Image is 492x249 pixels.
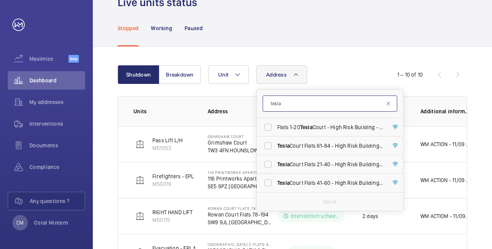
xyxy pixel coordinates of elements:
p: Grimshaw Court [208,139,258,147]
p: Stopped [118,24,138,32]
button: Unit [208,65,249,84]
span: Dashboard [29,77,85,84]
p: Intervention scheduled [290,212,340,220]
span: Maximize [29,55,68,63]
span: Compliance [29,163,85,171]
img: elevator.svg [135,140,145,149]
span: Unit [218,72,228,78]
p: 116 Printworks Apartments Flats 1-65 - High Risk Building [208,170,273,175]
p: SE5 9PZ [GEOGRAPHIC_DATA] [208,182,273,190]
span: Documents [29,142,85,149]
p: RIGHT HAND LIFT [152,208,193,216]
span: Beta [68,55,79,63]
span: Court Flats 41-60 - High Risk Building - [STREET_ADDRESS] [277,179,384,187]
p: Paused [184,24,203,32]
p: Units [133,107,195,115]
p: Coral Mintern [34,219,68,227]
p: TW3 4FN HOUNSLOW [208,147,258,154]
p: Rowan Court Flats 78-194 - High Risk Building [208,206,273,211]
p: CM [16,219,24,227]
p: [GEOGRAPHIC_DATA] C Flats 45-101 - High Risk Building [208,242,273,247]
div: 1 – 10 of 10 [397,71,423,78]
p: WM ACTION - 11/09 - On going issues, possible drive upgrade required [420,176,470,184]
button: Shutdown [118,65,159,84]
span: Any questions ? [30,197,85,205]
span: My addresses [29,98,85,106]
span: Court Flats 21-40 - High Risk Building - [STREET_ADDRESS] [277,160,384,168]
p: Firefighters - EPL Flats 1-65 No 1 [152,172,229,180]
span: Tesla [300,124,313,130]
p: 2 days [362,212,378,220]
span: Tesla [277,180,290,186]
button: Address [256,65,307,84]
p: M51053 [152,144,183,152]
span: Tesla [277,161,290,167]
img: elevator.svg [135,176,145,185]
input: Search by address [263,96,397,112]
p: 116 Printworks Apartments Flats 1-65 [208,175,273,182]
span: Interventions [29,120,85,128]
p: Additional information [420,107,470,115]
button: Breakdown [159,65,201,84]
span: Address [266,72,287,78]
span: Flats 1-20 Court - High Risk Building - Flats 1-20 [STREET_ADDRESS] [277,123,384,131]
p: M50019 [152,180,229,188]
p: Pass Lift L/H [152,136,183,144]
p: M50115 [152,216,193,224]
span: Court Flats 61-84 - High Risk Building - [STREET_ADDRESS] [277,142,384,150]
p: Rowan Court Flats 78-194 [208,211,273,218]
p: WM ACTION - 11/09 - Booked in with site for [DATE] [420,140,470,148]
p: WM ACTIOM - 11/09 - repair team required, safety gear engaged 10/09 - Parts required. 09/09 - Fol... [420,212,470,220]
p: SW9 9JL [GEOGRAPHIC_DATA] [208,218,273,226]
p: Working [151,24,172,32]
p: Reset [323,198,337,206]
p: Grimshaw Court [208,134,258,139]
img: elevator.svg [135,211,145,221]
span: Tesla [277,143,290,149]
p: Address [208,107,273,115]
